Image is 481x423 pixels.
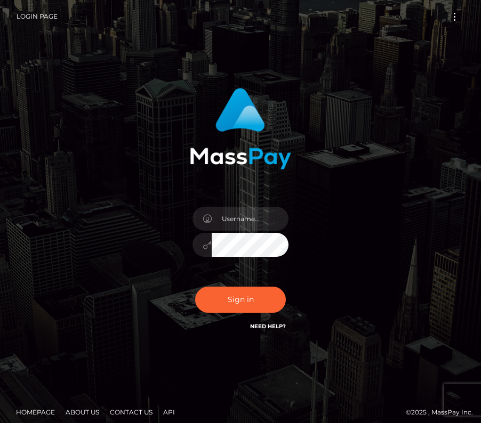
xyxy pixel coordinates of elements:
button: Sign in [195,287,286,313]
img: MassPay Login [190,88,291,169]
div: © 2025 , MassPay Inc. [8,406,473,418]
a: Homepage [12,404,59,420]
button: Toggle navigation [445,10,464,24]
a: Need Help? [250,323,286,330]
a: About Us [61,404,103,420]
a: Contact Us [106,404,157,420]
input: Username... [212,207,288,231]
a: Login Page [17,5,58,28]
a: API [159,404,179,420]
